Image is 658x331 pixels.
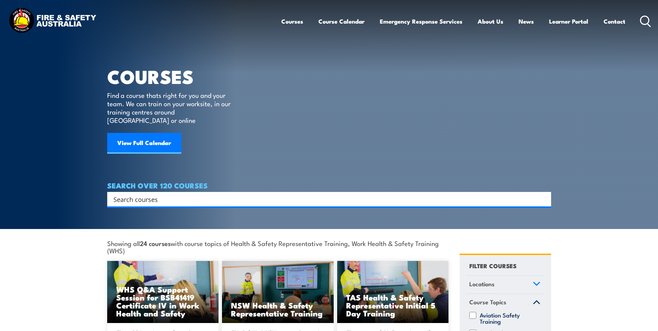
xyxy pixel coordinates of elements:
[222,261,334,323] a: NSW Health & Safety Representative Training
[549,12,588,31] a: Learner Portal
[539,194,549,204] button: Search magnifier button
[469,297,506,307] span: Course Topics
[115,194,537,204] form: Search form
[281,12,303,31] a: Courses
[480,312,540,324] label: Aviation Safety Training
[346,293,440,317] h3: TAS Health & Safety Representative Initial 5 Day Training
[107,133,181,154] a: View Full Calendar
[107,181,551,189] h4: SEARCH OVER 120 COURSES
[466,276,544,294] a: Locations
[519,12,534,31] a: News
[107,68,241,84] h1: COURSES
[140,238,171,248] strong: 24 courses
[469,261,516,270] h4: FILTER COURSES
[337,261,449,323] img: TAS Health & Safety Representative Initial 5 Day Training
[318,12,365,31] a: Course Calendar
[380,12,462,31] a: Emergency Response Services
[469,279,495,289] span: Locations
[107,239,449,254] span: Showing all with course topics of Health & Safety Representative Training, Work Health & Safety T...
[478,12,503,31] a: About Us
[466,294,544,312] a: Course Topics
[107,261,219,323] img: BSB41419 – Certificate IV in Work Health and Safety
[107,261,219,323] a: WHS Q&A Support Session for BSB41419 Certificate IV in Work Health and Safety
[116,285,210,317] h3: WHS Q&A Support Session for BSB41419 Certificate IV in Work Health and Safety
[222,261,334,323] img: NSW Health & Safety Representative Refresher Training
[107,91,234,124] p: Find a course thats right for you and your team. We can train on your worksite, in our training c...
[231,301,325,317] h3: NSW Health & Safety Representative Training
[113,194,536,204] input: Search input
[604,12,625,31] a: Contact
